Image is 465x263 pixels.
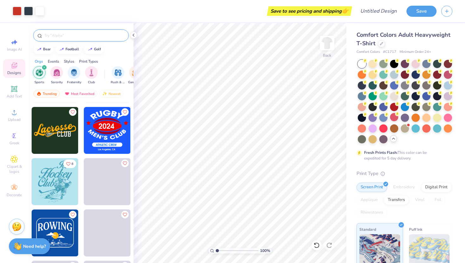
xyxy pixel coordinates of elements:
[431,195,445,205] div: Foil
[32,158,78,205] img: 593bd769-2f63-44e6-b8a9-f283a1f0a01a
[35,59,43,64] div: Orgs
[85,66,98,85] div: filter for Club
[32,210,78,256] img: 5d6630ef-7447-4473-9ce5-569efebceca7
[33,66,46,85] button: filter button
[85,66,98,85] button: filter button
[56,45,82,54] button: football
[409,226,422,233] span: Puff Ink
[78,158,125,205] img: 928a8371-40a8-4d7d-b1c5-e97e8810be06
[65,47,79,51] div: football
[65,91,70,96] img: most_fav.gif
[50,66,63,85] button: filter button
[51,80,63,85] span: Sorority
[356,195,382,205] div: Applique
[59,47,64,51] img: trend_line.gif
[102,91,107,96] img: Newest.gif
[50,66,63,85] div: filter for Sorority
[37,47,42,51] img: trend_line.gif
[121,160,129,167] button: Like
[7,192,22,197] span: Decorate
[7,70,21,75] span: Designs
[130,158,177,205] img: 190b2224-d5cb-4528-b5c4-672173c66659
[23,243,46,249] strong: Need help?
[132,69,139,76] img: Game Day Image
[364,150,442,161] div: This color can be expedited for 5 day delivery.
[406,6,437,17] button: Save
[356,170,452,177] div: Print Type
[32,107,78,154] img: fc09061a-0a31-436c-8a69-aba04b8a2ee9
[64,59,74,64] div: Styles
[63,160,76,168] button: Like
[356,183,387,192] div: Screen Print
[69,108,77,116] button: Like
[130,107,177,154] img: 9afd1ae4-40f2-4ce2-846e-e0362f14e537
[88,47,93,51] img: trend_line.gif
[356,31,450,47] span: Comfort Colors Adult Heavyweight T-Shirt
[128,66,143,85] div: filter for Game Day
[84,107,131,154] img: 9aba0f21-52fa-4384-a08b-d5e33a02ff43
[7,94,22,99] span: Add Text
[383,49,396,55] span: # C1717
[99,90,123,97] div: Newest
[33,45,53,54] button: bear
[33,66,46,85] div: filter for Sports
[53,69,60,76] img: Sorority Image
[421,183,452,192] div: Digital Print
[115,69,122,76] img: Rush & Bid Image
[411,195,429,205] div: Vinyl
[321,37,333,49] img: Back
[84,45,104,54] button: golf
[111,66,125,85] button: filter button
[128,80,143,85] span: Game Day
[88,80,95,85] span: Club
[364,150,398,155] strong: Fresh Prints Flash:
[62,90,97,97] div: Most Favorited
[94,47,101,51] div: golf
[128,66,143,85] button: filter button
[111,66,125,85] div: filter for Rush & Bid
[34,90,60,97] div: Trending
[9,141,19,146] span: Greek
[111,80,125,85] span: Rush & Bid
[260,248,270,254] span: 100 %
[44,32,125,39] input: Try "Alpha"
[71,162,73,166] span: 8
[67,66,81,85] button: filter button
[130,210,177,256] img: 268fa623-396f-4fc2-8cc0-4bd14527e967
[355,5,402,17] input: Untitled Design
[3,164,25,174] span: Clipart & logos
[323,53,331,58] div: Back
[67,80,81,85] span: Fraternity
[79,59,98,64] div: Print Types
[36,91,41,96] img: trending.gif
[34,80,44,85] span: Sports
[43,47,51,51] div: bear
[67,66,81,85] div: filter for Fraternity
[121,108,129,116] button: Like
[356,49,380,55] span: Comfort Colors
[36,69,43,76] img: Sports Image
[8,117,21,122] span: Upload
[78,107,125,154] img: 01666a2e-bc8b-4a46-aa4c-7502b9b8daf7
[342,7,349,15] span: 👉
[69,211,77,218] button: Like
[88,69,95,76] img: Club Image
[71,69,77,76] img: Fraternity Image
[356,208,387,217] div: Rhinestones
[389,183,419,192] div: Embroidery
[269,6,350,16] div: Save to see pricing and shipping
[48,59,59,64] div: Events
[384,195,409,205] div: Transfers
[400,49,431,55] span: Minimum Order: 24 +
[7,47,22,52] span: Image AI
[121,211,129,218] button: Like
[359,226,376,233] span: Standard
